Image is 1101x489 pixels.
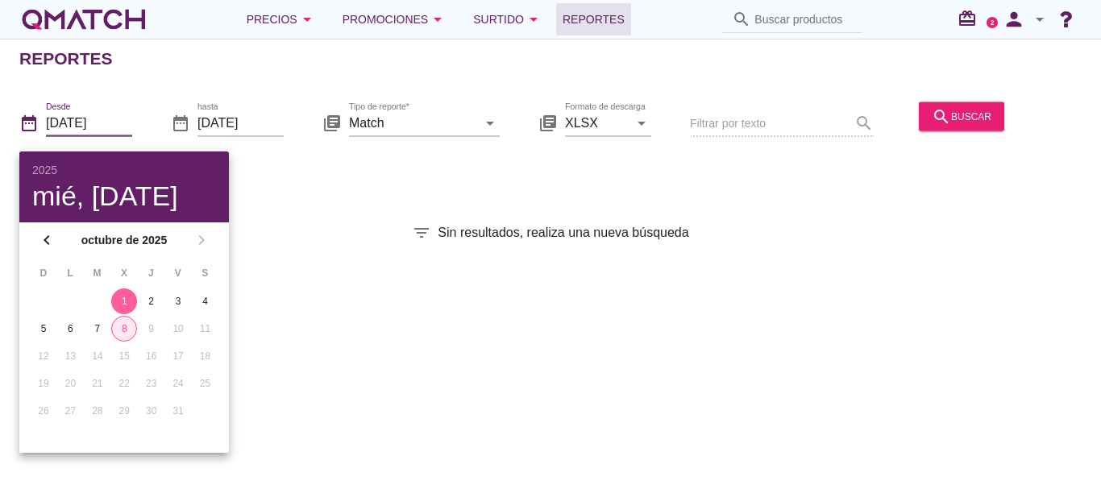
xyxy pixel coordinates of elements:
div: 1 [111,294,137,309]
input: Desde [46,110,132,135]
button: 8 [111,316,137,342]
i: arrow_drop_down [480,113,500,132]
div: 8 [112,321,136,336]
button: 3 [165,288,191,314]
th: L [57,259,82,287]
button: 6 [57,316,83,342]
i: arrow_drop_down [297,10,317,29]
i: arrow_drop_down [632,113,651,132]
input: Buscar productos [754,6,853,32]
h2: Reportes [19,46,113,72]
div: 6 [57,321,83,336]
span: Sin resultados, realiza una nueva búsqueda [438,223,688,242]
button: 7 [85,316,110,342]
button: 5 [31,316,56,342]
i: chevron_left [37,230,56,250]
a: Reportes [556,3,631,35]
div: buscar [932,106,991,126]
div: mié, [DATE] [32,182,216,209]
div: 7 [85,321,110,336]
button: 4 [193,288,218,314]
input: hasta [197,110,284,135]
i: arrow_drop_down [1030,10,1049,29]
a: 2 [987,17,998,28]
i: arrow_drop_down [524,10,543,29]
i: arrow_drop_down [428,10,447,29]
div: 5 [31,321,56,336]
th: X [111,259,136,287]
i: library_books [322,113,342,132]
input: Tipo de reporte* [349,110,477,135]
div: 2 [139,294,164,309]
i: filter_list [412,223,431,242]
th: D [31,259,56,287]
button: 2 [139,288,164,314]
button: buscar [919,102,1004,131]
span: Reportes [563,10,625,29]
i: search [932,106,951,126]
div: Precios [247,10,317,29]
button: Surtido [460,3,556,35]
strong: octubre de 2025 [61,232,187,249]
text: 2 [991,19,995,26]
i: person [998,8,1030,31]
div: Promociones [343,10,448,29]
input: Formato de descarga [565,110,629,135]
i: date_range [19,113,39,132]
i: date_range [171,113,190,132]
th: V [165,259,190,287]
button: Promociones [330,3,461,35]
button: 1 [111,288,137,314]
i: library_books [538,113,558,132]
div: 4 [193,294,218,309]
div: Surtido [473,10,543,29]
button: Precios [234,3,330,35]
i: search [732,10,751,29]
th: S [193,259,218,287]
div: 2025 [32,164,216,176]
th: J [139,259,164,287]
a: white-qmatch-logo [19,3,148,35]
th: M [85,259,110,287]
i: redeem [958,9,983,28]
div: 3 [165,294,191,309]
